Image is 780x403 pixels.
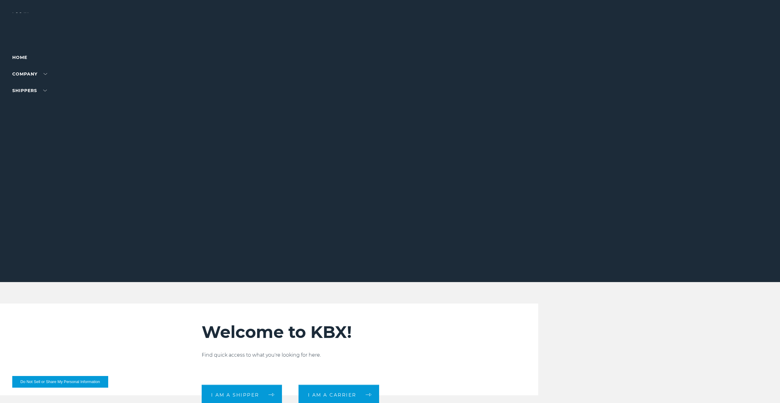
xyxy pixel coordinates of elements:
h2: Welcome to KBX! [202,322,553,342]
span: I am a carrier [308,392,356,397]
div: Log in [12,12,37,21]
a: Home [12,55,27,60]
p: Find quick access to what you're looking for here. [202,351,553,359]
a: SHIPPERS [12,88,47,93]
button: Do Not Sell or Share My Personal Information [12,376,108,388]
span: I am a shipper [211,392,259,397]
img: kbx logo [367,12,413,39]
a: Company [12,71,47,77]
